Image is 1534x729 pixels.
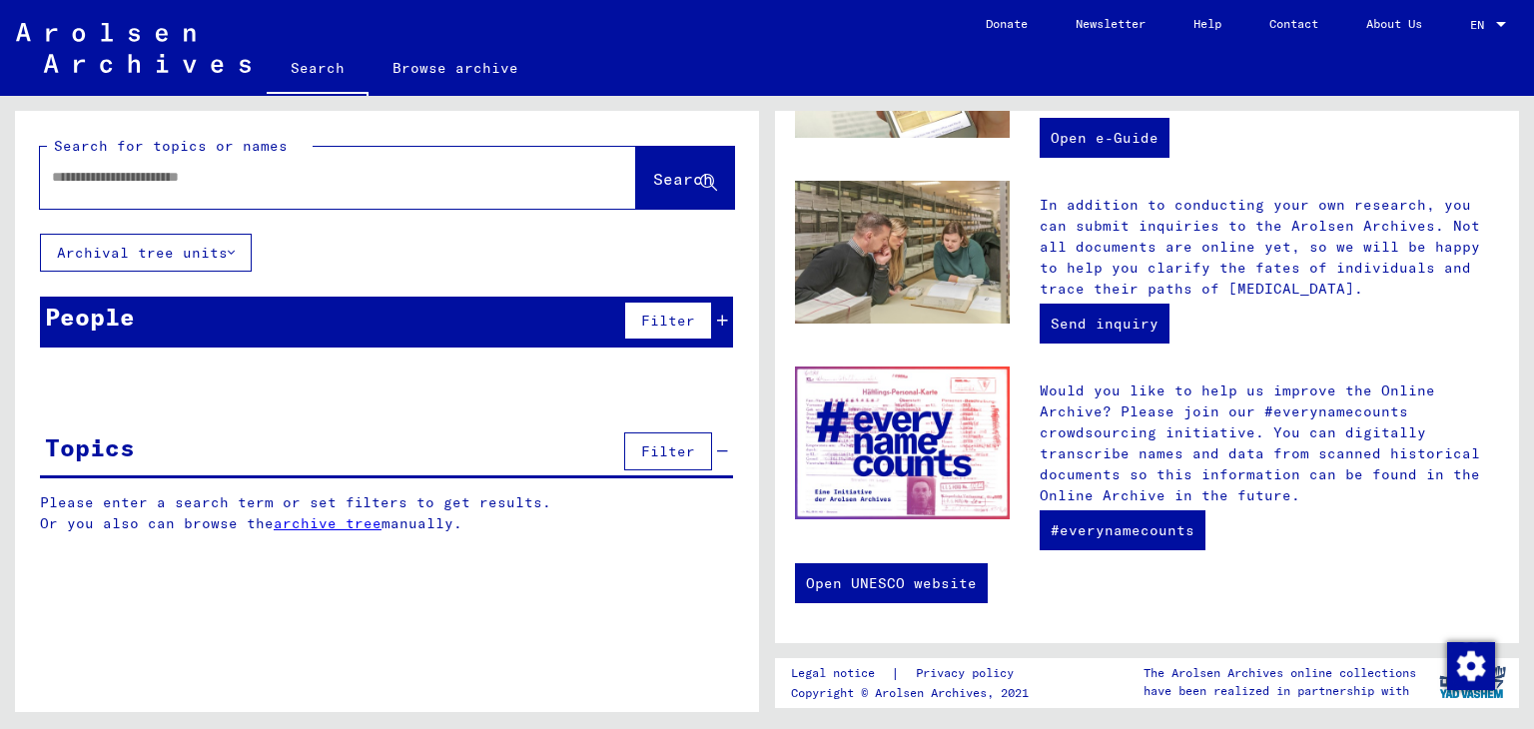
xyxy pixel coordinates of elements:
[1040,510,1205,550] a: #everynamecounts
[45,299,135,335] div: People
[274,514,382,532] a: archive tree
[1447,642,1495,690] img: Change consent
[1446,641,1494,689] div: Change consent
[1040,118,1169,158] a: Open e-Guide
[16,23,251,73] img: Arolsen_neg.svg
[624,432,712,470] button: Filter
[1144,682,1416,700] p: have been realized in partnership with
[791,663,1038,684] div: |
[369,44,542,92] a: Browse archive
[641,442,695,460] span: Filter
[1040,304,1169,344] a: Send inquiry
[791,663,891,684] a: Legal notice
[54,137,288,155] mat-label: Search for topics or names
[795,563,988,603] a: Open UNESCO website
[795,181,1010,325] img: inquiries.jpg
[1144,664,1416,682] p: The Arolsen Archives online collections
[636,147,734,209] button: Search
[900,663,1038,684] a: Privacy policy
[624,302,712,340] button: Filter
[1040,195,1499,300] p: In addition to conducting your own research, you can submit inquiries to the Arolsen Archives. No...
[40,234,252,272] button: Archival tree units
[795,366,1010,519] img: enc.jpg
[45,429,135,465] div: Topics
[791,684,1038,702] p: Copyright © Arolsen Archives, 2021
[1435,657,1510,707] img: yv_logo.png
[1470,18,1492,32] span: EN
[40,492,734,534] p: Please enter a search term or set filters to get results. Or you also can browse the manually.
[653,169,713,189] span: Search
[267,44,369,96] a: Search
[641,312,695,330] span: Filter
[1040,380,1499,506] p: Would you like to help us improve the Online Archive? Please join our #everynamecounts crowdsourc...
